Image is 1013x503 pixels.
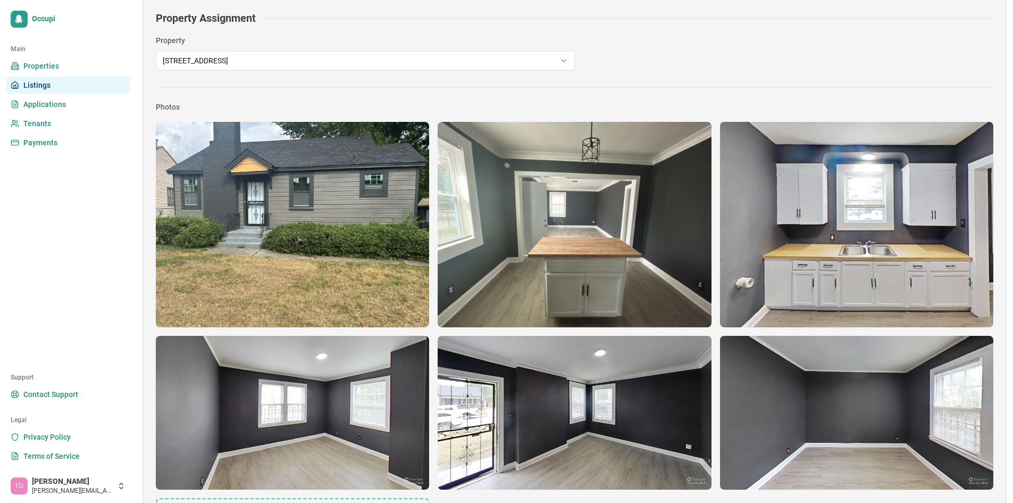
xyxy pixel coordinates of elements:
[6,40,130,57] div: Main
[6,386,130,403] a: Contact Support
[23,389,78,400] span: Contact Support
[23,118,51,129] span: Tenants
[23,432,71,442] span: Privacy Policy
[32,14,125,24] span: Occupi
[6,369,130,386] div: Support
[156,11,256,26] h2: Property Assignment
[6,448,130,465] a: Terms of Service
[32,477,113,486] span: [PERSON_NAME]
[6,115,130,132] a: Tenants
[6,57,130,75] a: Properties
[23,61,59,71] span: Properties
[156,103,180,111] label: Photos
[156,36,185,45] label: Property
[6,473,130,499] button: Trevor Day[PERSON_NAME][PERSON_NAME][EMAIL_ADDRESS][DOMAIN_NAME]
[32,486,113,495] span: [PERSON_NAME][EMAIL_ADDRESS][DOMAIN_NAME]
[6,96,130,113] a: Applications
[23,451,80,461] span: Terms of Service
[6,77,130,94] a: Listings
[23,80,51,90] span: Listings
[6,6,130,32] a: Occupi
[6,134,130,151] a: Payments
[6,428,130,446] a: Privacy Policy
[23,137,57,148] span: Payments
[23,99,66,110] span: Applications
[11,477,28,494] img: Trevor Day
[6,411,130,428] div: Legal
